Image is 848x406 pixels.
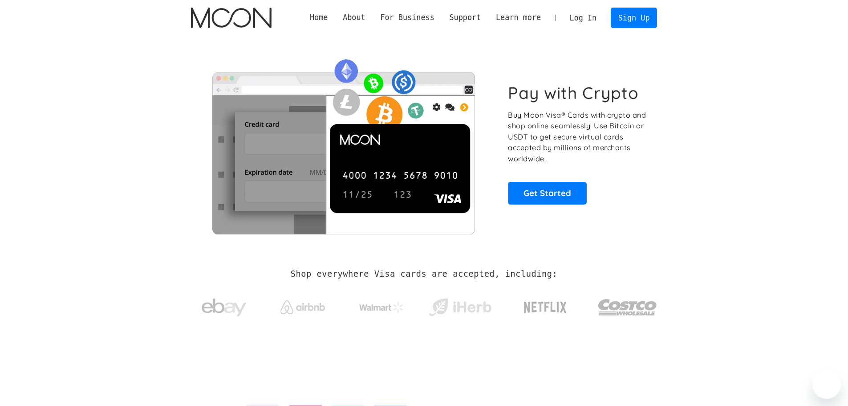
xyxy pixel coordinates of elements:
div: Learn more [496,12,541,23]
a: Log In [562,8,604,28]
img: Costco [598,291,657,324]
div: Learn more [488,12,548,23]
div: For Business [373,12,442,23]
a: Costco [598,282,657,328]
iframe: Button to launch messaging window [812,370,841,399]
a: Netflix [506,287,585,323]
img: Moon Logo [191,8,272,28]
a: Sign Up [611,8,657,28]
a: iHerb [427,287,493,324]
img: iHerb [427,296,493,319]
div: About [343,12,365,23]
a: Airbnb [269,291,336,319]
img: Moon Cards let you spend your crypto anywhere Visa is accepted. [191,53,496,234]
div: Support [442,12,488,23]
a: Get Started [508,182,587,204]
h1: Pay with Crypto [508,83,639,103]
img: Airbnb [280,300,325,314]
a: Home [302,12,335,23]
div: Support [449,12,481,23]
a: home [191,8,272,28]
p: Buy Moon Visa® Cards with crypto and shop online seamlessly! Use Bitcoin or USDT to get secure vi... [508,110,647,164]
a: Walmart [348,293,414,317]
div: About [335,12,373,23]
img: Netflix [523,296,568,319]
img: ebay [202,294,246,322]
a: ebay [191,285,257,326]
h2: Shop everywhere Visa cards are accepted, including: [291,269,557,279]
div: For Business [380,12,434,23]
img: Walmart [359,302,404,313]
